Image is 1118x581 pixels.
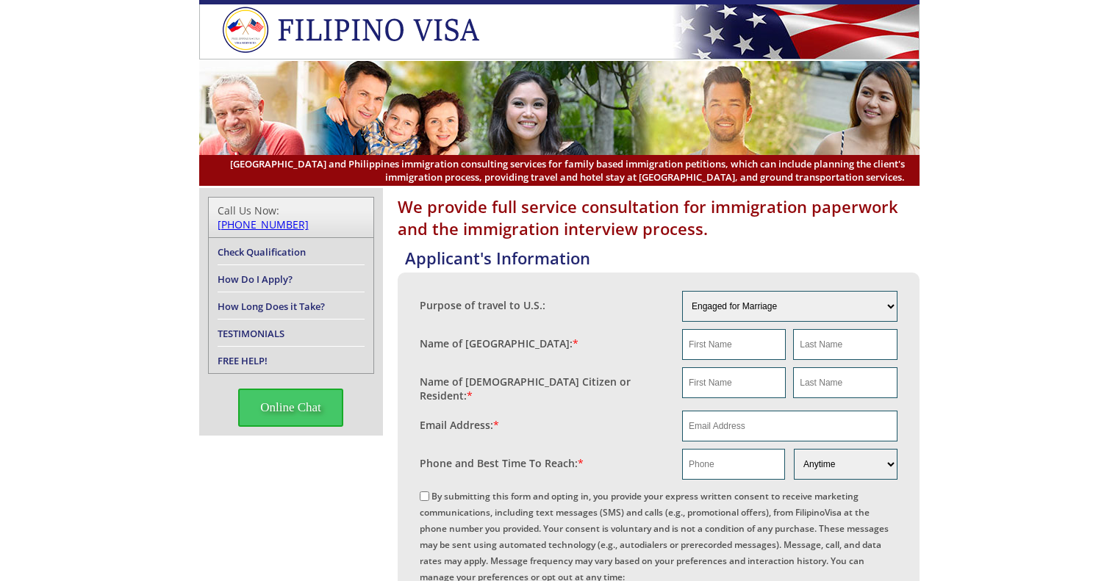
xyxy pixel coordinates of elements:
[793,367,897,398] input: Last Name
[420,491,429,501] input: By submitting this form and opting in, you provide your express written consent to receive market...
[420,456,584,470] label: Phone and Best Time To Reach:
[218,217,309,231] a: [PHONE_NUMBER]
[214,157,905,184] span: [GEOGRAPHIC_DATA] and Philippines immigration consulting services for family based immigration pe...
[218,203,365,231] div: Call Us Now:
[218,354,268,367] a: FREE HELP!
[682,329,786,360] input: First Name
[218,300,325,313] a: How Long Does it Take?
[420,336,578,350] label: Name of [GEOGRAPHIC_DATA]:
[218,273,293,286] a: How Do I Apply?
[420,418,499,432] label: Email Address:
[218,327,284,340] a: TESTIMONIALS
[682,449,785,480] input: Phone
[238,389,343,427] span: Online Chat
[682,367,786,398] input: First Name
[793,329,897,360] input: Last Name
[682,411,897,441] input: Email Address
[405,247,920,269] h4: Applicant's Information
[794,449,897,480] select: Phone and Best Reach Time are required.
[218,245,306,259] a: Check Qualification
[420,298,545,312] label: Purpose of travel to U.S.:
[420,375,668,403] label: Name of [DEMOGRAPHIC_DATA] Citizen or Resident:
[398,195,920,239] h1: We provide full service consultation for immigration paperwork and the immigration interview proc...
